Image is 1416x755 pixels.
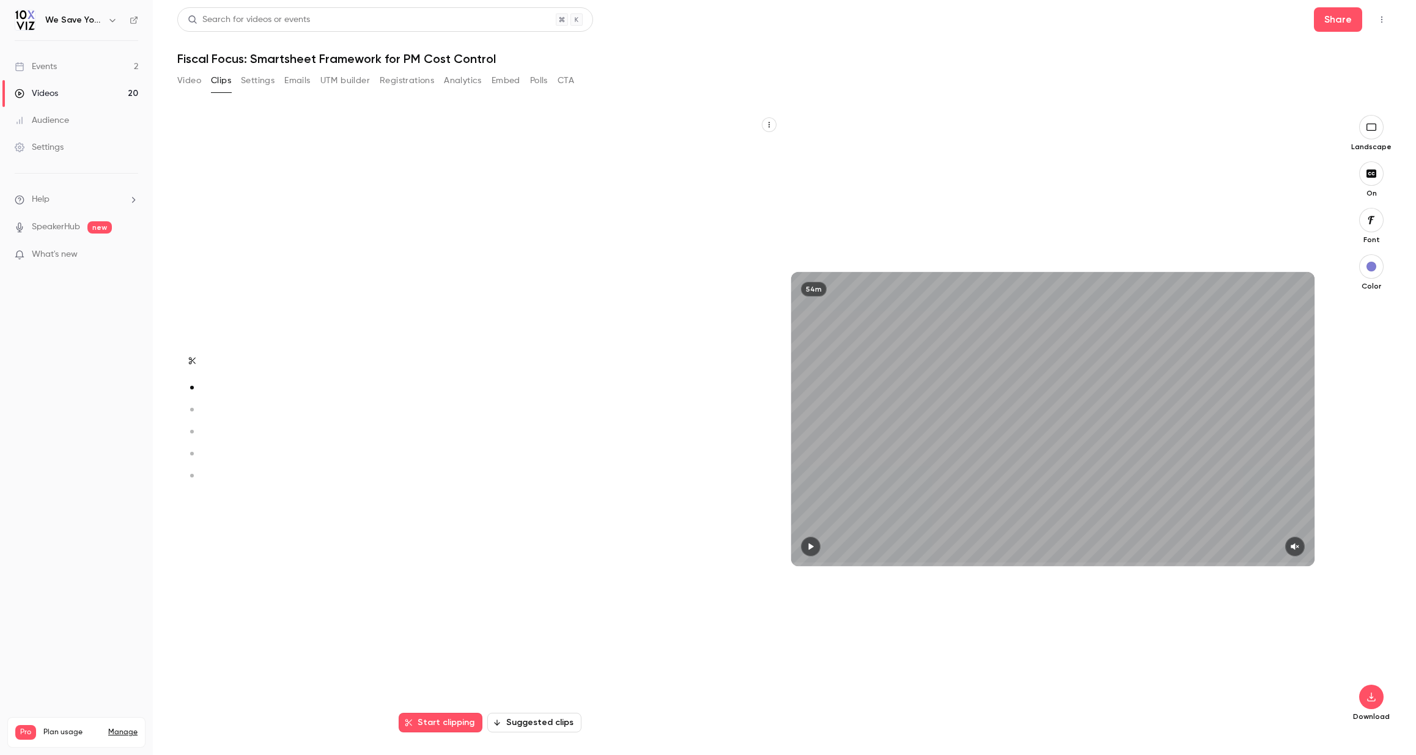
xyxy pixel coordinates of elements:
[15,141,64,153] div: Settings
[558,71,574,90] button: CTA
[45,14,103,26] h6: We Save You Time!
[1352,235,1391,245] p: Font
[1352,281,1391,291] p: Color
[1352,188,1391,198] p: On
[15,10,35,30] img: We Save You Time!
[380,71,434,90] button: Registrations
[284,71,310,90] button: Emails
[1314,7,1362,32] button: Share
[15,193,138,206] li: help-dropdown-opener
[1352,712,1391,721] p: Download
[32,193,50,206] span: Help
[15,114,69,127] div: Audience
[211,71,231,90] button: Clips
[241,71,275,90] button: Settings
[188,13,310,26] div: Search for videos or events
[177,51,1392,66] h1: Fiscal Focus: Smartsheet Framework for PM Cost Control
[108,727,138,737] a: Manage
[320,71,370,90] button: UTM builder
[32,248,78,261] span: What's new
[15,61,57,73] div: Events
[15,87,58,100] div: Videos
[1372,10,1392,29] button: Top Bar Actions
[87,221,112,234] span: new
[530,71,548,90] button: Polls
[32,221,80,234] a: SpeakerHub
[15,725,36,740] span: Pro
[492,71,520,90] button: Embed
[43,727,101,737] span: Plan usage
[177,71,201,90] button: Video
[124,249,138,260] iframe: Noticeable Trigger
[1351,142,1392,152] p: Landscape
[444,71,482,90] button: Analytics
[399,713,482,732] button: Start clipping
[801,282,827,296] div: 54m
[487,713,581,732] button: Suggested clips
